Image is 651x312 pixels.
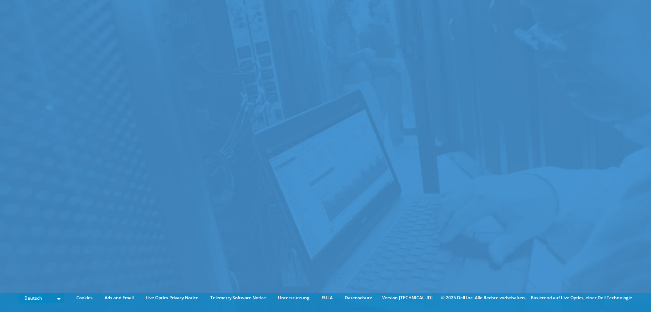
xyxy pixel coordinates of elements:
a: Cookies [71,294,98,302]
li: Basierend auf Live Optics, einer Dell Technologie [531,294,632,302]
a: Unterstützung [272,294,315,302]
a: Live Optics Privacy Notice [140,294,204,302]
li: Version [TECHNICAL_ID] [379,294,436,302]
a: Ads and Email [99,294,139,302]
li: © 2025 Dell Inc. Alle Rechte vorbehalten. [437,294,530,302]
a: Telemetry Software Notice [205,294,271,302]
a: Datenschutz [339,294,377,302]
a: EULA [316,294,338,302]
